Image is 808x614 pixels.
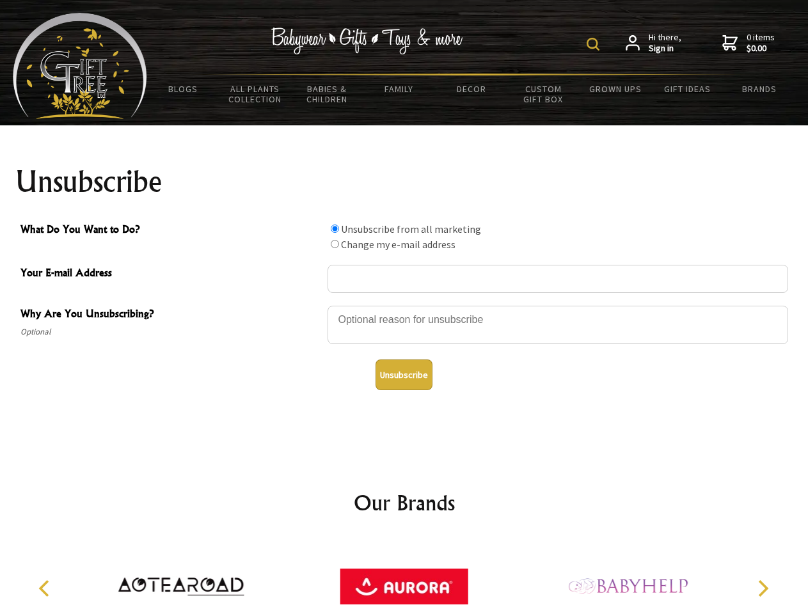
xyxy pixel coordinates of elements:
span: Why Are You Unsubscribing? [20,306,321,324]
a: Brands [724,75,796,102]
img: product search [587,38,599,51]
span: 0 items [747,31,775,54]
button: Next [749,574,777,602]
h1: Unsubscribe [15,166,793,197]
button: Previous [32,574,60,602]
a: Decor [435,75,507,102]
a: All Plants Collection [219,75,292,113]
a: Babies & Children [291,75,363,113]
a: 0 items$0.00 [722,32,775,54]
input: What Do You Want to Do? [331,224,339,233]
a: Hi there,Sign in [626,32,681,54]
a: BLOGS [147,75,219,102]
strong: $0.00 [747,43,775,54]
a: Gift Ideas [651,75,724,102]
input: Your E-mail Address [328,265,788,293]
strong: Sign in [649,43,681,54]
label: Change my e-mail address [341,238,455,251]
span: What Do You Want to Do? [20,221,321,240]
input: What Do You Want to Do? [331,240,339,248]
img: Babywear - Gifts - Toys & more [271,28,463,54]
span: Optional [20,324,321,340]
a: Family [363,75,436,102]
img: Babyware - Gifts - Toys and more... [13,13,147,119]
a: Grown Ups [579,75,651,102]
textarea: Why Are You Unsubscribing? [328,306,788,344]
h2: Our Brands [26,487,783,518]
span: Your E-mail Address [20,265,321,283]
a: Custom Gift Box [507,75,580,113]
button: Unsubscribe [376,359,432,390]
span: Hi there, [649,32,681,54]
label: Unsubscribe from all marketing [341,223,481,235]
